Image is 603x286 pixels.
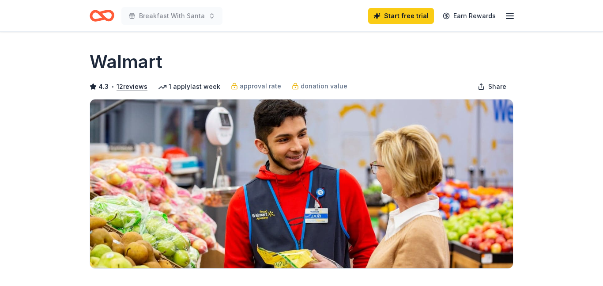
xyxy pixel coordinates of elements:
[90,99,513,268] img: Image for Walmart
[292,81,347,92] a: donation value
[139,11,205,21] span: Breakfast With Santa
[121,7,222,25] button: Breakfast With Santa
[98,81,109,92] span: 4.3
[90,50,162,74] h1: Walmart
[90,5,114,26] a: Home
[488,81,506,92] span: Share
[437,8,501,24] a: Earn Rewards
[240,81,281,92] span: approval rate
[111,83,114,90] span: •
[117,81,147,92] button: 12reviews
[301,81,347,92] span: donation value
[368,8,434,24] a: Start free trial
[231,81,281,92] a: approval rate
[471,78,513,95] button: Share
[158,81,220,92] div: 1 apply last week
